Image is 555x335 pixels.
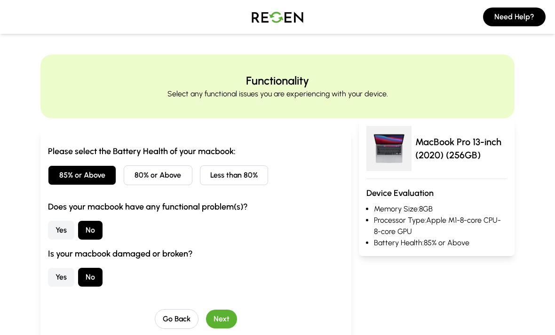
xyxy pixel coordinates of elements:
button: Go Back [155,309,198,329]
button: 80% or Above [124,165,192,185]
li: Memory Size: 8GB [374,203,507,215]
li: Battery Health: 85% or Above [374,237,507,249]
button: Yes [48,221,74,240]
button: Yes [48,268,74,287]
button: 85% or Above [48,165,116,185]
p: Select any functional issues you are experiencing with your device. [167,88,388,100]
button: Need Help? [483,8,546,26]
button: No [78,221,103,240]
h3: Is your macbook damaged or broken? [48,247,344,260]
h2: Functionality [246,73,309,88]
p: MacBook Pro 13-inch (2020) (256GB) [415,135,507,162]
li: Processor Type: Apple M1 [374,215,507,237]
button: No [78,268,103,287]
span: - 8-core CPU [457,216,498,225]
img: MacBook Pro 13-inch (2020) [366,126,412,171]
h3: Device Evaluation [366,187,507,200]
h3: Please select the Battery Health of your macbook: [48,145,344,158]
h3: Does your macbook have any functional problem(s)? [48,200,344,213]
button: Less than 80% [200,165,268,185]
button: Next [206,310,237,328]
img: Logo [245,4,310,30]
